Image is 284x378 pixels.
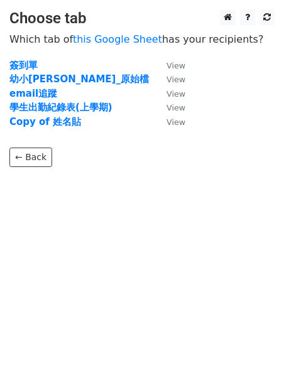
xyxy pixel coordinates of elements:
[167,89,185,99] small: View
[73,33,162,45] a: this Google Sheet
[167,61,185,70] small: View
[167,103,185,112] small: View
[9,9,275,28] h3: Choose tab
[9,88,57,99] a: email追蹤
[167,75,185,84] small: View
[9,148,52,167] a: ← Back
[9,33,275,46] p: Which tab of has your recipients?
[154,88,185,99] a: View
[9,73,149,85] a: 幼小[PERSON_NAME]_原始檔
[9,60,38,71] a: 簽到單
[167,117,185,127] small: View
[154,73,185,85] a: View
[9,116,81,127] a: Copy of 姓名貼
[154,116,185,127] a: View
[154,102,185,113] a: View
[9,102,112,113] a: 學生出勤紀錄表(上學期)
[154,60,185,71] a: View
